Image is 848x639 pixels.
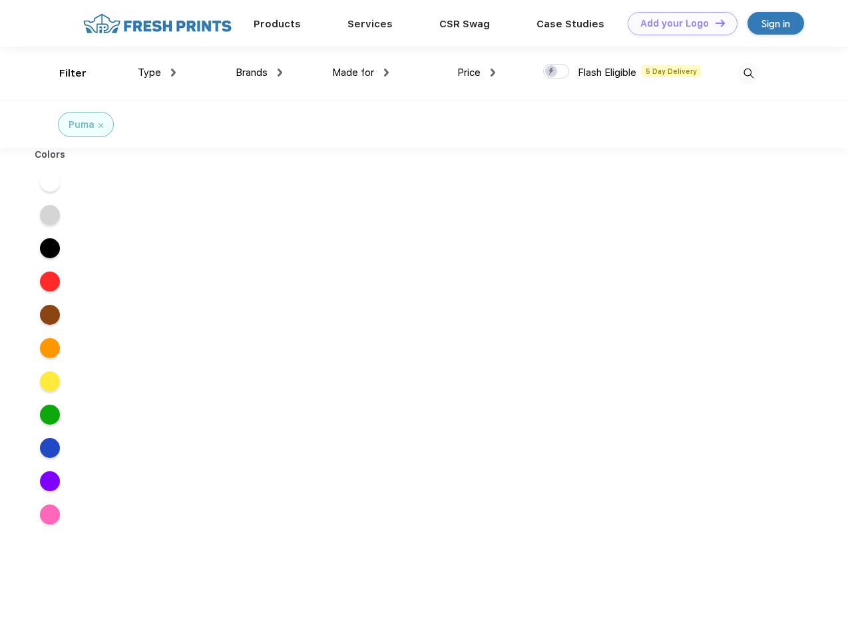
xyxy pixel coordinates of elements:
[25,148,76,162] div: Colors
[747,12,804,35] a: Sign in
[439,18,490,30] a: CSR Swag
[761,16,790,31] div: Sign in
[278,69,282,77] img: dropdown.png
[236,67,268,79] span: Brands
[642,65,701,77] span: 5 Day Delivery
[738,63,759,85] img: desktop_search.svg
[254,18,301,30] a: Products
[457,67,481,79] span: Price
[384,69,389,77] img: dropdown.png
[99,123,103,128] img: filter_cancel.svg
[59,66,87,81] div: Filter
[578,67,636,79] span: Flash Eligible
[716,19,725,27] img: DT
[347,18,393,30] a: Services
[491,69,495,77] img: dropdown.png
[332,67,374,79] span: Made for
[79,12,236,35] img: fo%20logo%202.webp
[69,118,95,132] div: Puma
[138,67,161,79] span: Type
[171,69,176,77] img: dropdown.png
[640,18,709,29] div: Add your Logo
